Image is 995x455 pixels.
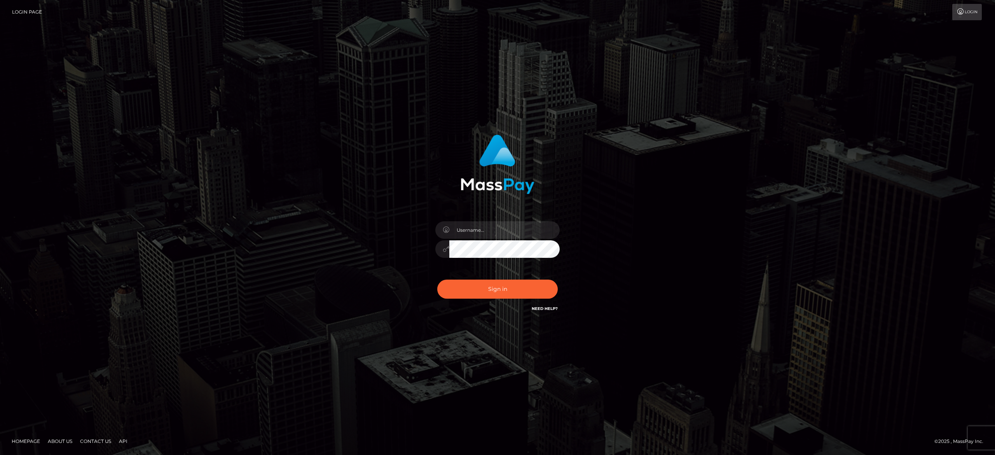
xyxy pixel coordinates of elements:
[532,306,558,311] a: Need Help?
[12,4,42,20] a: Login Page
[45,435,75,447] a: About Us
[934,437,989,446] div: © 2025 , MassPay Inc.
[116,435,131,447] a: API
[449,221,560,239] input: Username...
[952,4,982,20] a: Login
[9,435,43,447] a: Homepage
[461,135,534,194] img: MassPay Login
[77,435,114,447] a: Contact Us
[437,280,558,299] button: Sign in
